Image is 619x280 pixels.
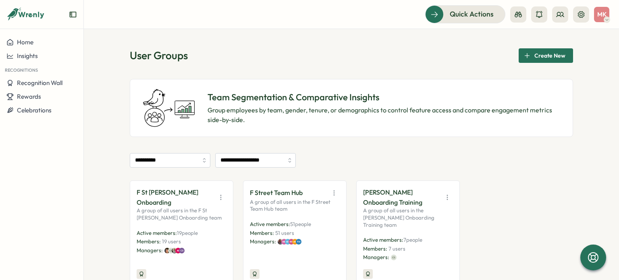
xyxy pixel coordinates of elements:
span: 19 people [177,230,198,236]
span: TH [297,238,300,245]
span: AE [177,247,180,254]
span: Active members: [137,230,177,236]
p: F Street Team Hub [250,188,303,198]
button: MK [594,7,609,22]
span: 51 users [275,230,294,236]
p: F St [PERSON_NAME] Onboarding [137,187,212,207]
p: Managers: [250,238,276,245]
span: Home [17,38,33,46]
span: MR [282,238,286,245]
span: Quick Actions [450,9,494,19]
span: CS [181,247,183,254]
span: 51 people [290,221,311,227]
span: 19 users [162,238,181,245]
img: Elizabeth Simon [164,248,170,253]
p: Managers: [137,247,163,254]
span: Members: [250,230,274,236]
span: RR [290,238,293,245]
img: Kali Cuendet [172,248,177,253]
button: Expand sidebar [69,10,77,19]
p: Group employees by team, gender, tenure, or demographics to control feature access and compare en... [208,105,560,125]
button: Quick Actions [425,5,505,23]
span: Active members: [363,236,403,243]
span: Members: [363,245,387,252]
p: Team Segmentation & Comparative Insights [208,91,560,104]
span: Recognition Wall [17,79,62,87]
span: MK [597,11,607,18]
span: 7 people [403,236,422,243]
span: AN [293,238,297,245]
img: Camry Smith [168,248,174,253]
img: Anikkah Walker [278,239,283,245]
span: 7 users [388,245,405,252]
span: Members: [137,238,161,245]
span: Celebrations [17,106,52,114]
span: Rewards [17,93,41,100]
span: Insights [17,52,38,60]
p: A group of all users in the [PERSON_NAME] Onboarding Training team [363,207,453,228]
h1: User Groups [130,48,188,62]
img: Camry Smith [391,255,397,260]
button: Create New [519,48,573,63]
p: A group of all users in the F Street Team Hub team [250,199,340,213]
span: Create New [534,49,565,62]
span: XH [286,238,289,245]
span: Active members: [250,221,290,227]
p: [PERSON_NAME] Onboarding Training [363,187,438,207]
p: A group of all users in the F St [PERSON_NAME] Onboarding team [137,207,226,221]
p: Managers: [363,254,389,261]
